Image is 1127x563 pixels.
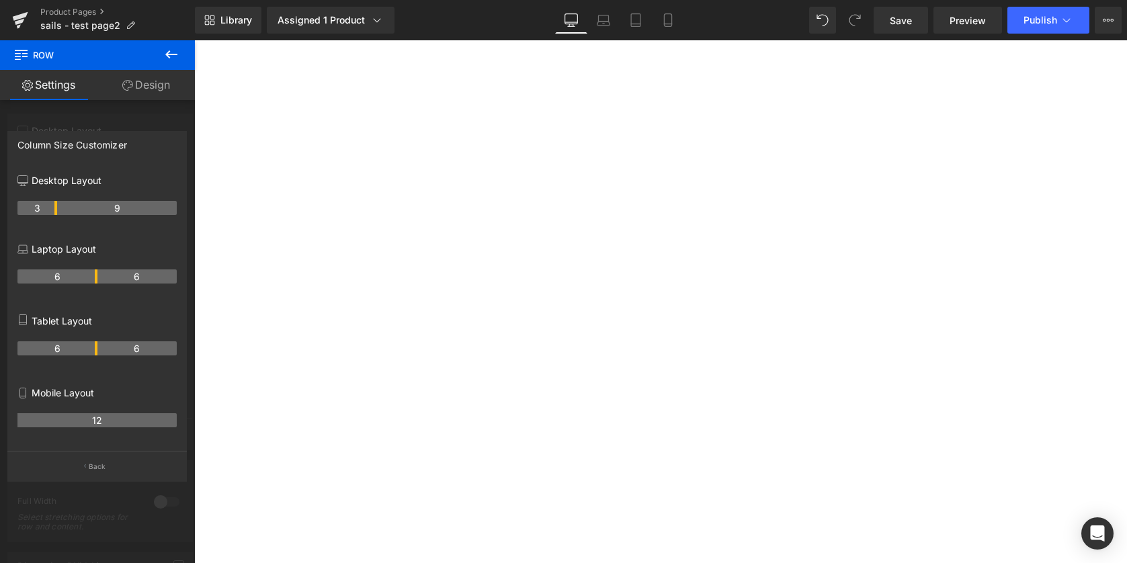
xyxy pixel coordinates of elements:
th: 12 [17,413,177,427]
button: More [1095,7,1122,34]
button: Back [7,451,187,481]
span: sails - test page2 [40,20,120,31]
span: Library [220,14,252,26]
a: Desktop [555,7,587,34]
th: 6 [97,341,177,355]
th: 6 [97,269,177,284]
button: Undo [809,7,836,34]
th: 6 [17,269,97,284]
span: Save [890,13,912,28]
span: Row [13,40,148,70]
p: Back [89,462,106,472]
button: Redo [841,7,868,34]
p: Tablet Layout [17,314,177,328]
a: New Library [195,7,261,34]
th: 6 [17,341,97,355]
th: 3 [17,201,57,215]
div: Open Intercom Messenger [1081,517,1114,550]
a: Preview [933,7,1002,34]
a: Laptop [587,7,620,34]
button: Publish [1007,7,1089,34]
th: 9 [57,201,177,215]
span: Publish [1024,15,1057,26]
a: Mobile [652,7,684,34]
div: Assigned 1 Product [278,13,384,27]
a: Product Pages [40,7,195,17]
span: Preview [950,13,986,28]
div: Column Size Customizer [17,132,127,150]
a: Tablet [620,7,652,34]
p: Laptop Layout [17,242,177,256]
p: Mobile Layout [17,386,177,400]
a: Design [97,70,195,100]
p: Desktop Layout [17,173,177,187]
